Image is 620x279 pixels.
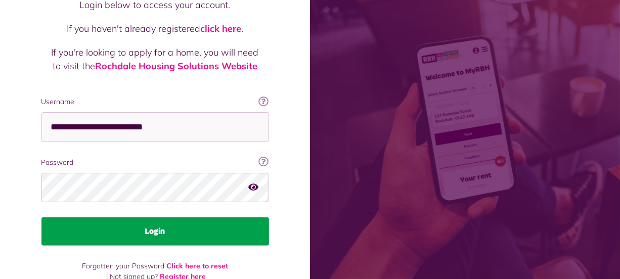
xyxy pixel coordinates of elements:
[166,261,228,270] a: Click here to reset
[200,23,241,34] a: click here
[41,217,269,246] button: Login
[41,97,269,107] label: Username
[52,45,259,73] p: If you're looking to apply for a home, you will need to visit the
[82,261,164,270] span: Forgotten your Password
[41,157,269,168] label: Password
[52,22,259,35] p: If you haven't already registered .
[95,60,257,72] a: Rochdale Housing Solutions Website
